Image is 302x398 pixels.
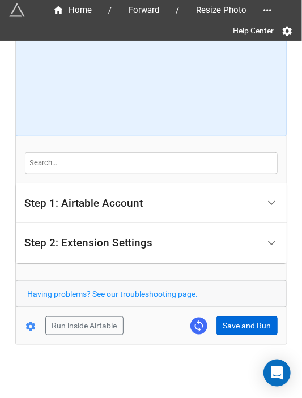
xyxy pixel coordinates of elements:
[9,2,25,18] img: miniextensions-icon.73ae0678.png
[263,360,291,387] div: Open Intercom Messenger
[117,3,172,17] a: Forward
[41,3,104,17] a: Home
[225,20,282,41] a: Help Center
[109,5,112,16] li: /
[53,4,92,17] div: Home
[41,3,258,17] nav: breadcrumb
[45,316,124,336] button: Run inside Airtable
[25,198,143,209] div: Step 1: Airtable Account
[28,289,198,298] a: Having problems? See our troubleshooting page.
[16,183,287,224] div: Step 1: Airtable Account
[25,237,153,249] div: Step 2: Extension Settings
[122,4,167,17] span: Forward
[176,5,180,16] li: /
[216,316,278,336] button: Save and Run
[189,4,254,17] span: Resize Photo
[16,223,287,263] div: Step 2: Extension Settings
[25,152,278,174] input: Search...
